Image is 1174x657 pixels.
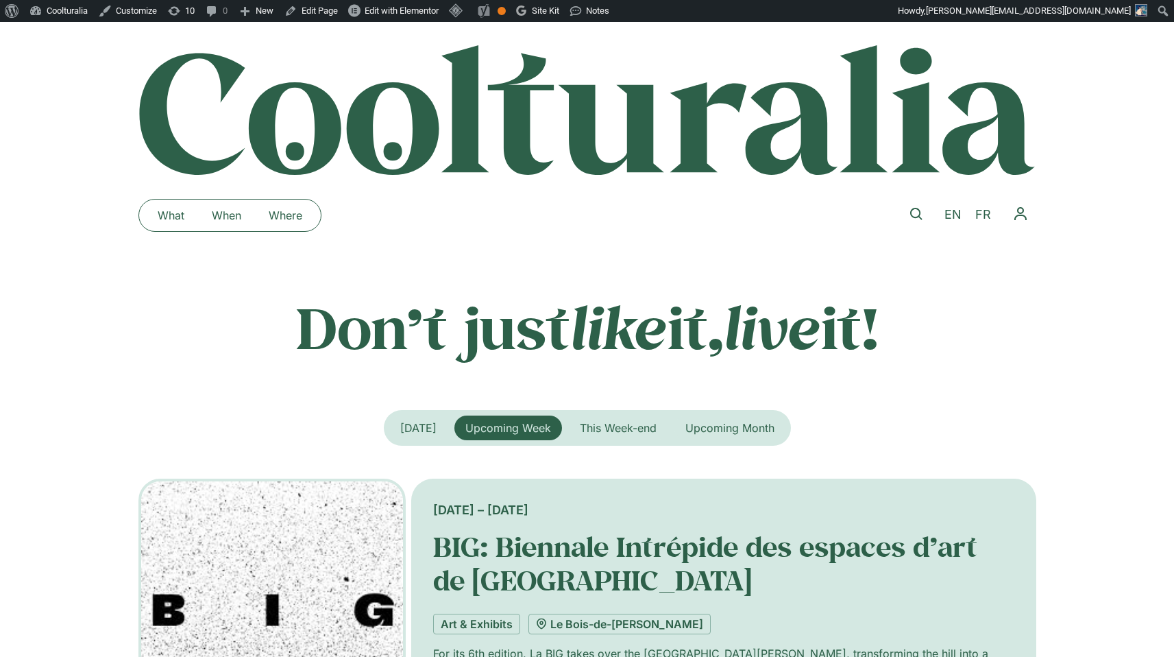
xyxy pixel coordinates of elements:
a: BIG: Biennale Intrépide des espaces d’art de [GEOGRAPHIC_DATA] [433,529,977,598]
a: What [144,204,198,226]
a: Le Bois-de-[PERSON_NAME] [528,614,711,634]
p: Don’t just it, it! [138,293,1036,361]
em: live [724,289,821,365]
a: Art & Exhibits [433,614,520,634]
div: [DATE] – [DATE] [433,501,1014,519]
a: Where [255,204,316,226]
button: Menu Toggle [1005,198,1036,230]
a: EN [938,205,968,225]
span: EN [944,207,962,222]
span: Upcoming Month [685,421,774,435]
div: OK [498,7,506,15]
a: When [198,204,255,226]
span: This Week-end [580,421,657,435]
span: Upcoming Week [465,421,551,435]
span: Site Kit [532,5,559,16]
span: [DATE] [400,421,437,435]
a: FR [968,205,998,225]
em: like [570,289,668,365]
span: FR [975,207,991,222]
span: Edit with Elementor [365,5,439,16]
span: [PERSON_NAME][EMAIL_ADDRESS][DOMAIN_NAME] [926,5,1131,16]
nav: Menu [1005,198,1036,230]
nav: Menu [144,204,316,226]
